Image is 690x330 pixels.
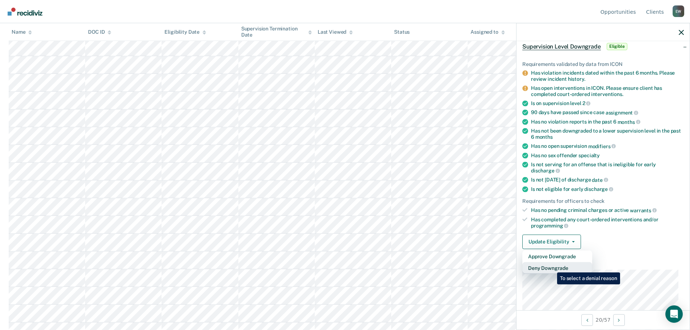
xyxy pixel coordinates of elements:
div: Has violation incidents dated within the past 6 months. Please review incident history. [531,70,684,82]
div: Requirements validated by data from ICON [522,61,684,67]
div: DOC ID [88,29,111,35]
span: Supervision Level Downgrade [522,43,601,50]
span: discharge [584,186,613,192]
button: Update Eligibility [522,234,581,249]
div: 20 / 57 [517,310,690,329]
div: E W [673,5,684,17]
button: Deny Downgrade [522,262,592,273]
span: discharge [531,168,560,174]
button: Previous Opportunity [581,314,593,326]
div: Supervision Level DowngradeEligible [517,35,690,58]
div: Dropdown Menu [522,250,592,273]
button: Next Opportunity [613,314,625,326]
button: Approve Downgrade [522,250,592,262]
div: Has no sex offender [531,152,684,158]
div: Supervision Termination Date [241,26,312,38]
div: Is on supervision level [531,100,684,106]
span: months [535,134,553,140]
dt: Supervision [522,260,684,267]
div: Has completed any court-ordered interventions and/or [531,216,684,229]
span: specialty [578,152,600,158]
span: programming [531,223,568,229]
div: Has open interventions in ICON. Please ensure client has completed court-ordered interventions. [531,85,684,97]
button: Profile dropdown button [673,5,684,17]
div: Name [12,29,32,35]
div: Last Viewed [318,29,353,35]
span: date [592,177,608,183]
span: 2 [582,100,591,106]
div: Requirements for officers to check [522,198,684,204]
div: Assigned to [471,29,505,35]
div: Is not [DATE] of discharge [531,176,684,183]
span: warrants [630,207,657,213]
div: 90 days have passed since case [531,109,684,116]
span: modifiers [588,143,616,149]
span: Eligible [607,43,627,50]
div: Eligibility Date [164,29,206,35]
div: Has no open supervision [531,143,684,149]
div: Has not been downgraded to a lower supervision level in the past 6 [531,128,684,140]
div: Has no pending criminal charges or active [531,207,684,213]
img: Recidiviz [8,8,42,16]
div: Is not eligible for early [531,186,684,192]
div: Has no violation reports in the past 6 [531,118,684,125]
div: Status [394,29,410,35]
div: Open Intercom Messenger [665,305,683,323]
span: assignment [606,109,638,115]
div: Is not serving for an offense that is ineligible for early [531,161,684,174]
span: months [618,119,640,125]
